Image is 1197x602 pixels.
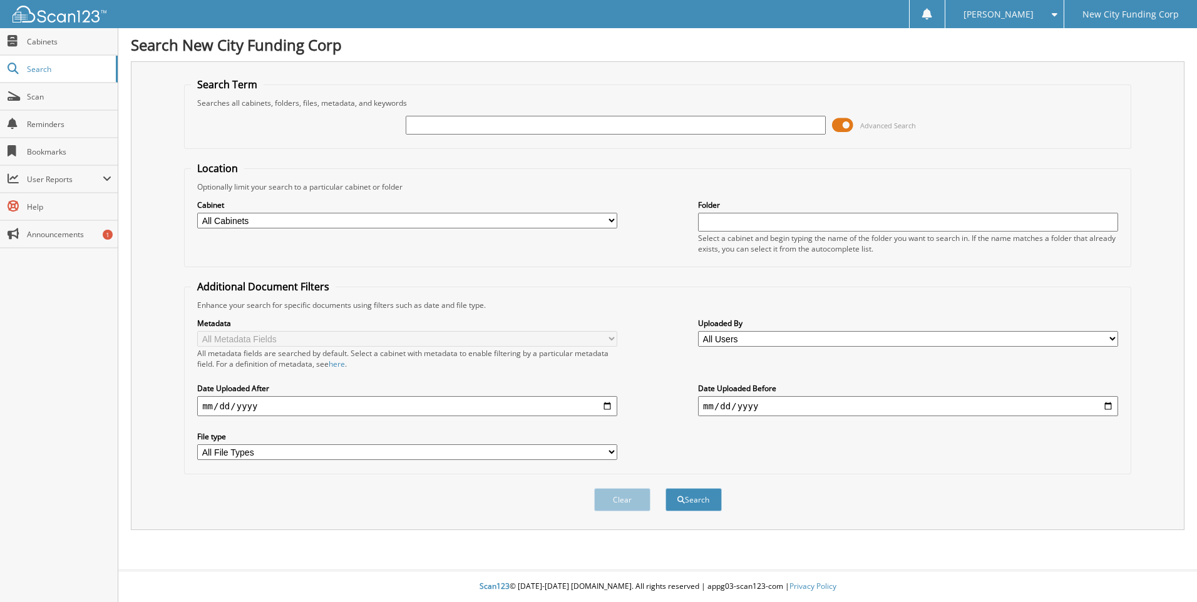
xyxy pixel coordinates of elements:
a: Privacy Policy [789,581,836,591]
span: New City Funding Corp [1082,11,1179,18]
label: Folder [698,200,1118,210]
span: Scan123 [480,581,510,591]
button: Clear [594,488,650,511]
span: [PERSON_NAME] [963,11,1034,18]
div: Enhance your search for specific documents using filters such as date and file type. [191,300,1124,310]
label: File type [197,431,617,442]
div: Select a cabinet and begin typing the name of the folder you want to search in. If the name match... [698,233,1118,254]
span: Bookmarks [27,146,111,157]
span: User Reports [27,174,103,185]
div: All metadata fields are searched by default. Select a cabinet with metadata to enable filtering b... [197,348,617,369]
button: Search [665,488,722,511]
h1: Search New City Funding Corp [131,34,1184,55]
span: Cabinets [27,36,111,47]
span: Announcements [27,229,111,240]
label: Uploaded By [698,318,1118,329]
span: Reminders [27,119,111,130]
span: Help [27,202,111,212]
label: Metadata [197,318,617,329]
legend: Search Term [191,78,264,91]
span: Scan [27,91,111,102]
div: Optionally limit your search to a particular cabinet or folder [191,181,1124,192]
span: Advanced Search [860,121,916,130]
label: Cabinet [197,200,617,210]
legend: Additional Document Filters [191,280,336,293]
label: Date Uploaded Before [698,383,1118,394]
div: © [DATE]-[DATE] [DOMAIN_NAME]. All rights reserved | appg03-scan123-com | [118,571,1197,602]
input: start [197,396,617,416]
img: scan123-logo-white.svg [13,6,106,23]
label: Date Uploaded After [197,383,617,394]
div: 1 [103,230,113,240]
legend: Location [191,161,244,175]
span: Search [27,64,110,74]
div: Searches all cabinets, folders, files, metadata, and keywords [191,98,1124,108]
a: here [329,359,345,369]
input: end [698,396,1118,416]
